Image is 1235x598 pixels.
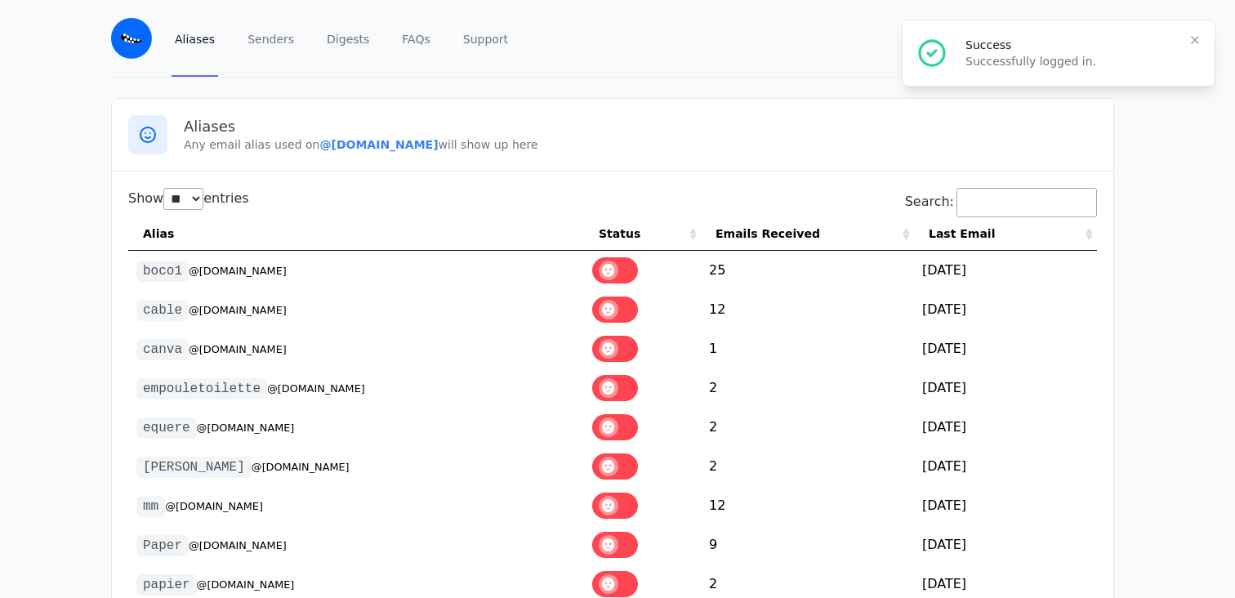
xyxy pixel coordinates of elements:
[184,117,1097,136] h3: Aliases
[701,447,914,486] td: 2
[914,447,1097,486] td: [DATE]
[136,300,189,321] code: cable
[111,18,152,59] img: Email Monster
[184,136,1097,153] p: Any email alias used on will show up here
[701,217,914,251] th: Emails Received: activate to sort column ascending
[128,190,249,206] label: Show entries
[267,382,365,395] small: @[DOMAIN_NAME]
[189,539,287,551] small: @[DOMAIN_NAME]
[136,261,189,282] code: boco1
[905,194,1097,209] label: Search:
[584,217,701,251] th: Status: activate to sort column ascending
[914,368,1097,408] td: [DATE]
[136,339,189,360] code: canva
[136,496,165,517] code: mm
[965,38,1011,51] span: Success
[197,422,295,434] small: @[DOMAIN_NAME]
[914,290,1097,329] td: [DATE]
[136,417,197,439] code: equere
[914,408,1097,447] td: [DATE]
[701,290,914,329] td: 12
[189,343,287,355] small: @[DOMAIN_NAME]
[189,265,287,277] small: @[DOMAIN_NAME]
[965,53,1175,69] p: Successfully logged in.
[914,251,1097,290] td: [DATE]
[956,188,1097,217] input: Search:
[163,188,203,210] select: Showentries
[914,217,1097,251] th: Last Email: activate to sort column ascending
[914,329,1097,368] td: [DATE]
[914,525,1097,565] td: [DATE]
[701,368,914,408] td: 2
[701,251,914,290] td: 25
[701,329,914,368] td: 1
[136,535,189,556] code: Paper
[189,304,287,316] small: @[DOMAIN_NAME]
[136,457,252,478] code: [PERSON_NAME]
[252,461,350,473] small: @[DOMAIN_NAME]
[701,486,914,525] td: 12
[165,500,263,512] small: @[DOMAIN_NAME]
[136,574,197,596] code: papier
[128,217,584,251] th: Alias: activate to sort column descending
[701,408,914,447] td: 2
[136,378,267,399] code: empouletoilette
[914,486,1097,525] td: [DATE]
[701,525,914,565] td: 9
[197,578,295,591] small: @[DOMAIN_NAME]
[319,138,438,151] b: @[DOMAIN_NAME]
